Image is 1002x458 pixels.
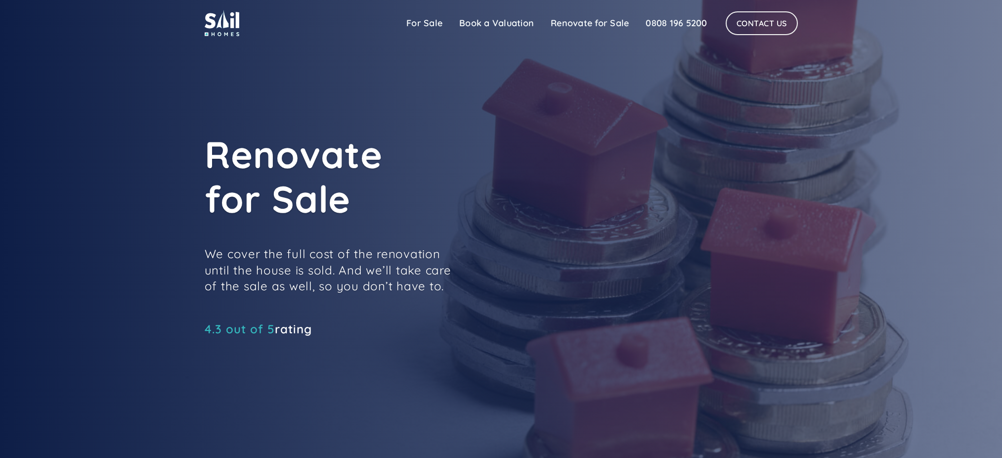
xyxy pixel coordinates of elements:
a: 0808 196 5200 [637,13,715,33]
p: We cover the full cost of the renovation until the house is sold. And we’ll take care of the sale... [205,246,452,294]
a: For Sale [398,13,451,33]
h1: Renovate for Sale [205,132,650,221]
a: 4.3 out of 5rating [205,324,312,334]
span: 4.3 out of 5 [205,321,275,336]
a: Book a Valuation [451,13,542,33]
img: sail home logo [205,10,239,36]
a: Renovate for Sale [542,13,637,33]
div: rating [205,324,312,334]
a: Contact Us [726,11,798,35]
iframe: Customer reviews powered by Trustpilot [205,339,353,351]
